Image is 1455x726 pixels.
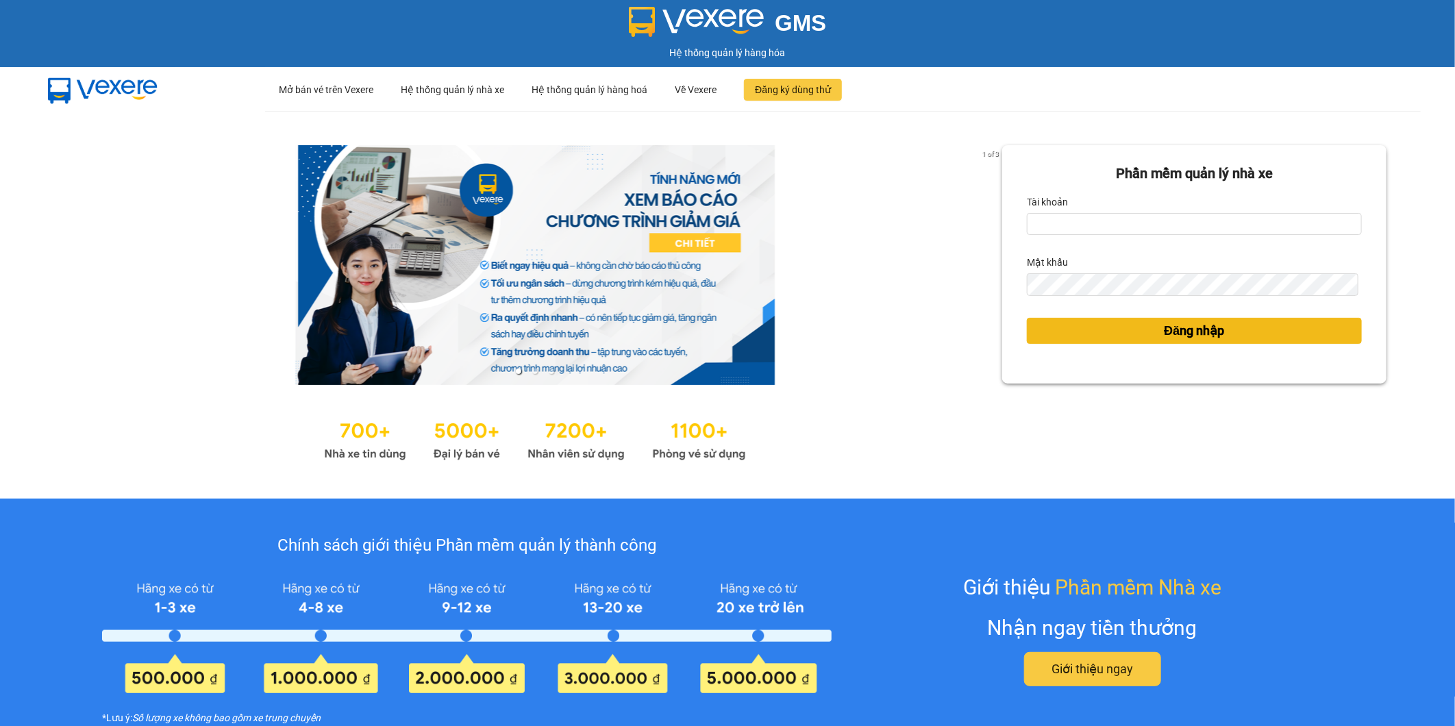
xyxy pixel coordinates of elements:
[629,21,827,32] a: GMS
[1027,191,1068,213] label: Tài khoản
[69,145,88,385] button: previous slide / item
[775,10,826,36] span: GMS
[1164,321,1224,340] span: Đăng nhập
[1027,273,1358,295] input: Mật khẩu
[988,612,1197,644] div: Nhận ngay tiền thưởng
[744,79,842,101] button: Đăng ký dùng thử
[102,710,832,725] div: *Lưu ý:
[1027,318,1362,344] button: Đăng nhập
[755,82,831,97] span: Đăng ký dùng thử
[1027,251,1068,273] label: Mật khẩu
[132,710,321,725] i: Số lượng xe không bao gồm xe trung chuyển
[983,145,1002,385] button: next slide / item
[401,68,504,112] div: Hệ thống quản lý nhà xe
[963,571,1221,603] div: Giới thiệu
[516,368,521,374] li: slide item 1
[978,145,1002,163] p: 1 of 3
[549,368,554,374] li: slide item 3
[675,68,717,112] div: Về Vexere
[34,67,171,112] img: mbUUG5Q.png
[102,533,832,559] div: Chính sách giới thiệu Phần mềm quản lý thành công
[532,368,538,374] li: slide item 2
[102,576,832,693] img: policy-intruduce-detail.png
[1027,213,1362,235] input: Tài khoản
[532,68,647,112] div: Hệ thống quản lý hàng hoá
[3,45,1452,60] div: Hệ thống quản lý hàng hóa
[1024,652,1161,686] button: Giới thiệu ngay
[1055,571,1221,603] span: Phần mềm Nhà xe
[1027,163,1362,184] div: Phần mềm quản lý nhà xe
[279,68,373,112] div: Mở bán vé trên Vexere
[629,7,764,37] img: logo 2
[1052,660,1133,679] span: Giới thiệu ngay
[324,412,746,464] img: Statistics.png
